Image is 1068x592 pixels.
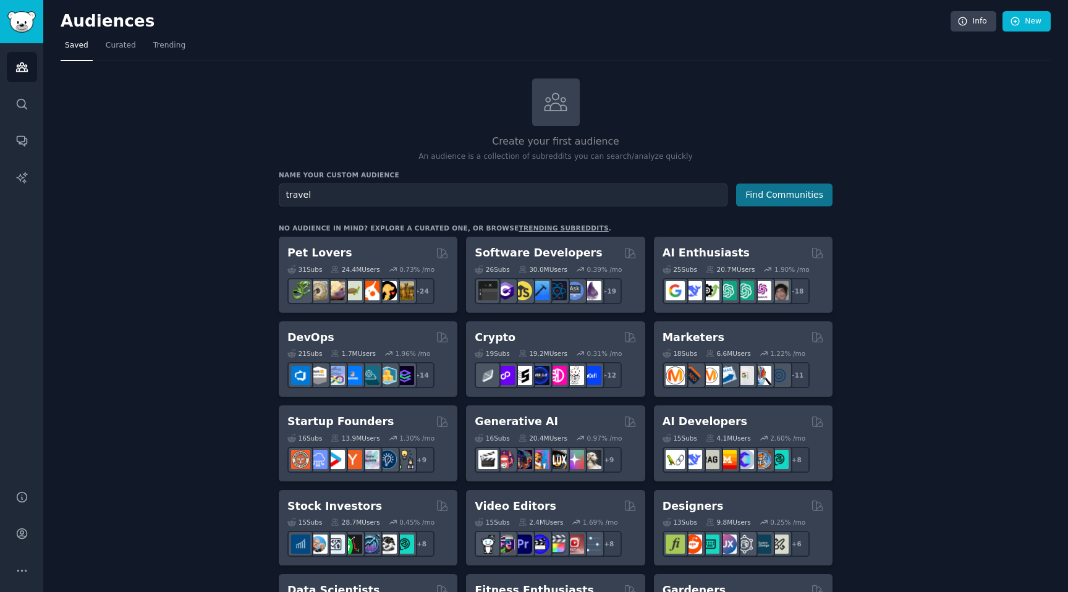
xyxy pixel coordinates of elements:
[548,450,567,469] img: FluxAI
[279,224,611,232] div: No audience in mind? Explore a curated one, or browse .
[683,281,702,300] img: DeepSeek
[287,245,352,261] h2: Pet Lovers
[700,450,719,469] img: Rag
[343,281,362,300] img: turtle
[663,414,747,429] h2: AI Developers
[530,535,549,554] img: VideoEditors
[475,518,509,526] div: 15 Sub s
[287,434,322,442] div: 16 Sub s
[596,447,622,473] div: + 9
[770,518,805,526] div: 0.25 % /mo
[769,281,789,300] img: ArtificalIntelligence
[784,278,810,304] div: + 18
[61,36,93,61] a: Saved
[331,265,379,274] div: 24.4M Users
[343,450,362,469] img: ycombinator
[663,330,724,345] h2: Marketers
[395,366,414,385] img: PlatformEngineers
[530,281,549,300] img: iOSProgramming
[718,450,737,469] img: MistralAI
[149,36,190,61] a: Trending
[666,450,685,469] img: LangChain
[519,224,608,232] a: trending subreddits
[287,265,322,274] div: 31 Sub s
[583,518,618,526] div: 1.69 % /mo
[308,450,328,469] img: SaaS
[291,450,310,469] img: EntrepreneurRideAlong
[475,499,556,514] h2: Video Editors
[396,349,431,358] div: 1.96 % /mo
[279,171,833,179] h3: Name your custom audience
[683,450,702,469] img: DeepSeek
[735,450,754,469] img: OpenSourceAI
[496,535,515,554] img: editors
[475,414,558,429] h2: Generative AI
[663,434,697,442] div: 15 Sub s
[752,366,771,385] img: MarketingResearch
[106,40,136,51] span: Curated
[475,349,509,358] div: 19 Sub s
[774,265,810,274] div: 1.90 % /mo
[784,447,810,473] div: + 8
[565,535,584,554] img: Youtubevideo
[7,11,36,33] img: GummySearch logo
[565,281,584,300] img: AskComputerScience
[360,281,379,300] img: cockatiel
[683,366,702,385] img: bigseo
[331,518,379,526] div: 28.7M Users
[587,349,622,358] div: 0.31 % /mo
[475,330,515,345] h2: Crypto
[153,40,185,51] span: Trending
[784,531,810,557] div: + 6
[496,366,515,385] img: 0xPolygon
[496,450,515,469] img: dalle2
[513,281,532,300] img: learnjavascript
[596,531,622,557] div: + 8
[769,366,789,385] img: OnlineMarketing
[279,184,727,206] input: Pick a short name, like "Digital Marketers" or "Movie-Goers"
[101,36,140,61] a: Curated
[308,366,328,385] img: AWS_Certified_Experts
[706,518,751,526] div: 9.8M Users
[343,366,362,385] img: DevOpsLinks
[513,366,532,385] img: ethstaker
[326,450,345,469] img: startup
[700,366,719,385] img: AskMarketing
[700,281,719,300] img: AItoolsCatalog
[530,366,549,385] img: web3
[65,40,88,51] span: Saved
[291,366,310,385] img: azuredevops
[519,265,567,274] div: 30.0M Users
[582,535,601,554] img: postproduction
[706,349,751,358] div: 6.6M Users
[478,366,498,385] img: ethfinance
[513,535,532,554] img: premiere
[663,499,724,514] h2: Designers
[735,366,754,385] img: googleads
[735,281,754,300] img: chatgpt_prompts_
[287,414,394,429] h2: Startup Founders
[287,349,322,358] div: 21 Sub s
[409,531,434,557] div: + 8
[718,366,737,385] img: Emailmarketing
[331,349,376,358] div: 1.7M Users
[378,366,397,385] img: aws_cdk
[287,518,322,526] div: 15 Sub s
[1002,11,1051,32] a: New
[496,281,515,300] img: csharp
[596,362,622,388] div: + 12
[519,518,564,526] div: 2.4M Users
[475,434,509,442] div: 16 Sub s
[769,535,789,554] img: UX_Design
[587,434,622,442] div: 0.97 % /mo
[666,535,685,554] img: typography
[663,518,697,526] div: 13 Sub s
[530,450,549,469] img: sdforall
[409,362,434,388] div: + 14
[475,265,509,274] div: 26 Sub s
[769,450,789,469] img: AIDevelopersSociety
[548,281,567,300] img: reactnative
[287,330,334,345] h2: DevOps
[360,366,379,385] img: platformengineering
[513,450,532,469] img: deepdream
